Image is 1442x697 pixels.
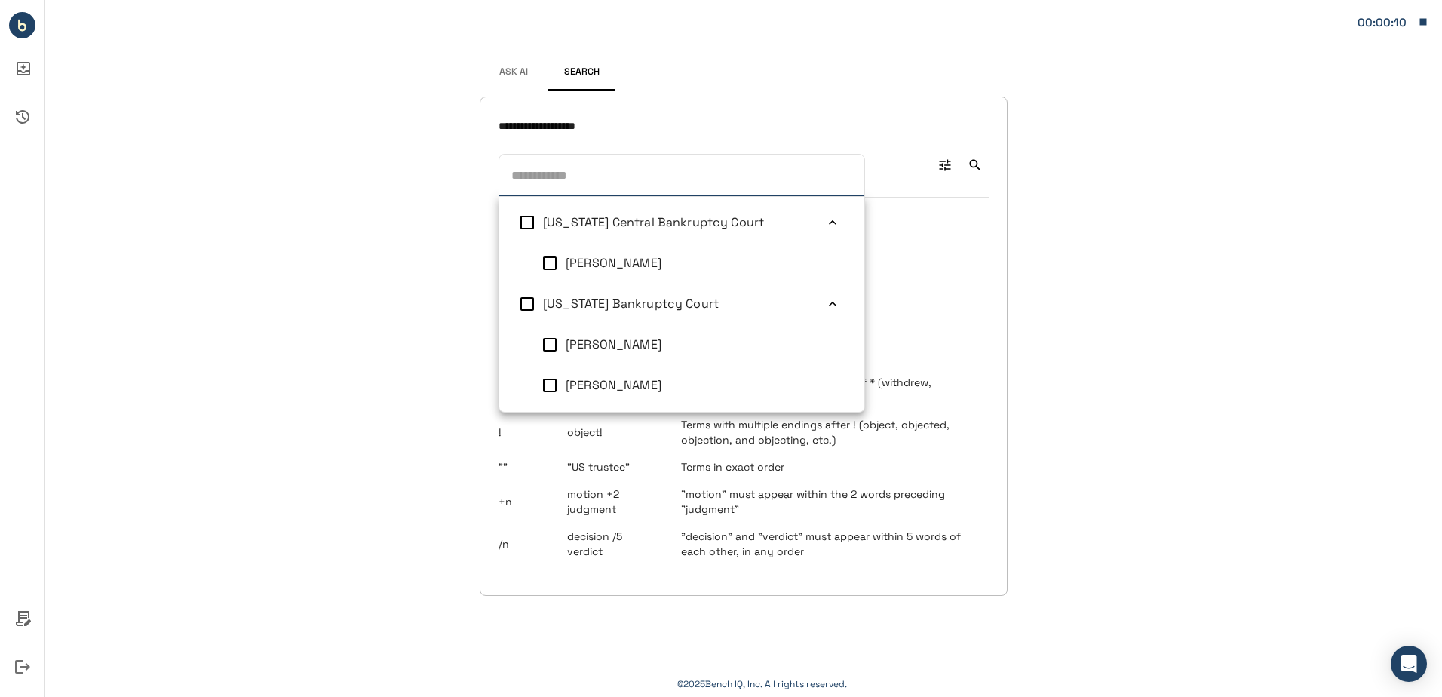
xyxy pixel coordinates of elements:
span: Ask AI [499,66,528,78]
span: John T Dorsey [566,377,661,393]
td: Terms in exact order [669,453,989,481]
div: Matter: 443237.000006 [1358,13,1410,32]
span: [US_STATE] Bankruptcy Court [543,296,719,312]
span: Ashely M Chan [566,336,661,352]
td: +n [499,481,555,523]
button: Search [548,54,615,91]
td: Terms with multiple endings after ! (object, objected, objection, and objecting, etc.) [669,411,989,453]
td: ! [499,411,555,453]
button: Matter: 443237.000006 [1350,6,1436,38]
button: Search [962,152,989,179]
span: Ronald A Clifford III [566,255,661,271]
td: /n [499,523,555,565]
span: [US_STATE] Central Bankruptcy Court [543,214,764,230]
div: Open Intercom Messenger [1391,646,1427,682]
td: "decision" and "verdict" must appear within 5 words of each other, in any order [669,523,989,565]
td: object! [555,411,669,453]
td: motion +2 judgment [555,481,669,523]
td: "US trustee" [555,453,669,481]
td: decision /5 verdict [555,523,669,565]
button: Advanced Search [931,152,959,179]
td: "motion" must appear within the 2 words preceding "judgment" [669,481,989,523]
td: "" [499,453,555,481]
